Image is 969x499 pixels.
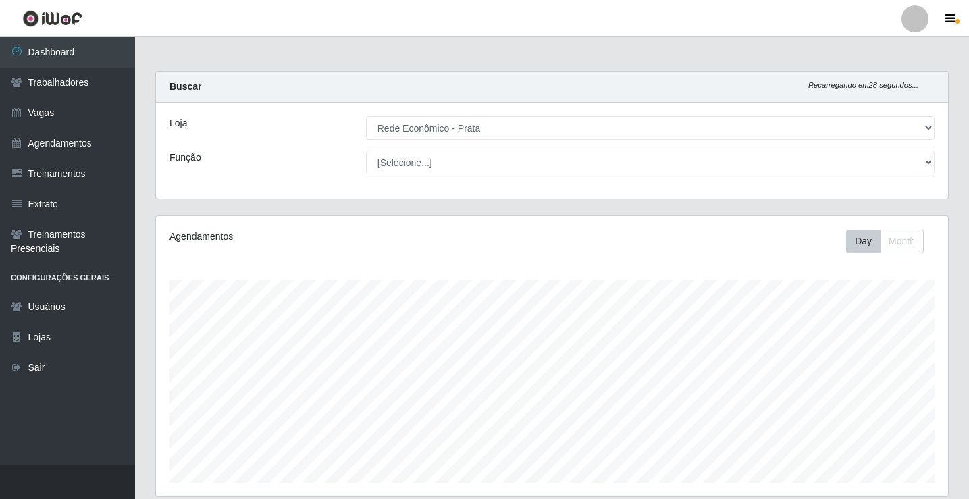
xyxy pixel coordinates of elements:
[169,230,477,244] div: Agendamentos
[846,230,935,253] div: Toolbar with button groups
[846,230,924,253] div: First group
[169,81,201,92] strong: Buscar
[846,230,881,253] button: Day
[808,81,918,89] i: Recarregando em 28 segundos...
[22,10,82,27] img: CoreUI Logo
[169,116,187,130] label: Loja
[880,230,924,253] button: Month
[169,151,201,165] label: Função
